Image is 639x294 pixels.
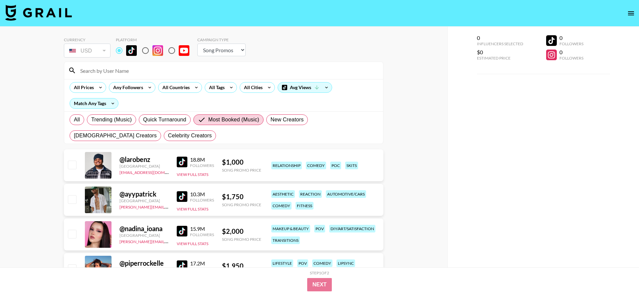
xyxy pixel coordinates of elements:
div: 0 [559,49,583,56]
div: transitions [271,236,300,244]
div: All Countries [158,82,191,92]
button: View Full Stats [177,241,208,246]
div: pov [314,225,325,232]
div: All Cities [240,82,264,92]
img: TikTok [126,45,137,56]
div: aesthetic [271,190,295,198]
div: $ 2,000 [222,227,261,235]
div: @ piperrockelle [119,259,169,267]
div: $ 1,950 [222,262,261,270]
div: Step 1 of 2 [310,270,329,275]
div: 15.9M [190,225,214,232]
div: 0 [477,35,523,41]
input: Search by User Name [76,65,379,76]
div: Influencers Selected [477,41,523,46]
a: [PERSON_NAME][EMAIL_ADDRESS][DOMAIN_NAME] [119,203,218,210]
iframe: Drift Widget Chat Controller [606,261,631,286]
div: Campaign Type [197,37,246,42]
div: Followers [190,198,214,203]
div: 0 [559,35,583,41]
div: All Tags [205,82,226,92]
img: TikTok [177,226,187,236]
button: View Full Stats [177,172,208,177]
span: Most Booked (Music) [208,116,259,124]
div: automotive/cars [326,190,366,198]
div: $ 1,750 [222,193,261,201]
div: USD [65,45,109,57]
img: YouTube [179,45,189,56]
img: TikTok [177,260,187,271]
div: 18.8M [190,156,214,163]
a: [PERSON_NAME][EMAIL_ADDRESS][DOMAIN_NAME] [119,238,218,244]
div: Song Promo Price [222,237,261,242]
img: TikTok [177,191,187,202]
div: $0 [477,49,523,56]
div: skits [345,162,358,169]
div: pov [297,259,308,267]
button: View Full Stats [177,207,208,212]
div: Followers [559,41,583,46]
div: [GEOGRAPHIC_DATA] [119,233,169,238]
div: comedy [312,259,332,267]
div: [GEOGRAPHIC_DATA] [119,164,169,169]
div: comedy [306,162,326,169]
img: Grail Talent [5,5,72,21]
div: relationship [271,162,302,169]
div: All Prices [70,82,95,92]
div: @ nadina_ioana [119,224,169,233]
div: comedy [271,202,292,210]
span: [DEMOGRAPHIC_DATA] Creators [74,132,157,140]
span: Trending (Music) [91,116,132,124]
div: Followers [559,56,583,61]
div: Estimated Price [477,56,523,61]
div: makeup & beauty [271,225,310,232]
div: Avg Views [278,82,332,92]
span: New Creators [271,116,304,124]
div: Platform [116,37,195,42]
div: diy/art/satisfaction [329,225,375,232]
span: Quick Turnaround [143,116,186,124]
div: @ ayypatrick [119,190,169,198]
button: Next [307,278,332,291]
div: poc [330,162,341,169]
span: Celebrity Creators [168,132,212,140]
div: Followers [190,267,214,272]
div: 10.3M [190,191,214,198]
div: 17.2M [190,260,214,267]
div: fitness [296,202,314,210]
div: @ larobenz [119,155,169,164]
div: $ 1,000 [222,158,261,166]
div: Song Promo Price [222,202,261,207]
div: Currency is locked to USD [64,42,110,59]
div: lifestyle [271,259,293,267]
div: reaction [299,190,322,198]
div: Match Any Tags [70,98,118,108]
div: [GEOGRAPHIC_DATA] [119,198,169,203]
button: open drawer [624,7,638,20]
span: All [74,116,80,124]
div: Followers [190,232,214,237]
div: lipsync [336,259,355,267]
div: Song Promo Price [222,168,261,173]
div: Followers [190,163,214,168]
div: Currency [64,37,110,42]
div: Any Followers [109,82,144,92]
a: [EMAIL_ADDRESS][DOMAIN_NAME] [119,169,186,175]
img: Instagram [152,45,163,56]
img: TikTok [177,157,187,167]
